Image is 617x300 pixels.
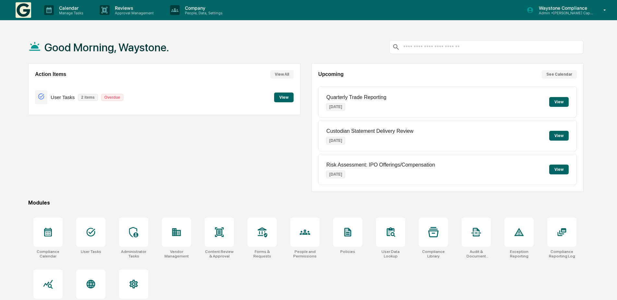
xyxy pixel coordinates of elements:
div: Exception Reporting [504,249,534,258]
p: Custodian Statement Delivery Review [326,128,414,134]
div: User Tasks [81,249,101,254]
p: [DATE] [326,137,345,144]
p: Approval Management [110,11,157,15]
div: Content Review & Approval [205,249,234,258]
h2: Upcoming [318,71,344,77]
p: [DATE] [326,103,345,111]
div: Modules [28,200,584,206]
h1: Good Morning, Waystone. [44,41,169,54]
div: People and Permissions [290,249,320,258]
div: Compliance Reporting Log [547,249,576,258]
div: Forms & Requests [248,249,277,258]
h2: Action Items [35,71,66,77]
button: View [549,97,569,107]
div: Compliance Library [419,249,448,258]
p: [DATE] [326,170,345,178]
button: View All [270,70,294,79]
button: View [274,93,294,102]
button: View [549,131,569,141]
p: Reviews [110,5,157,11]
div: Vendor Management [162,249,191,258]
div: Administrator Tasks [119,249,148,258]
img: logo [16,2,31,18]
p: Calendar [54,5,87,11]
div: User Data Lookup [376,249,405,258]
div: Audit & Document Logs [462,249,491,258]
p: 2 items [78,94,98,101]
div: Policies [340,249,355,254]
button: See Calendar [542,70,577,79]
p: Risk Assessment: IPO Offerings/Compensation [326,162,435,168]
p: Quarterly Trade Reporting [326,94,386,100]
p: People, Data, Settings [180,11,226,15]
p: Waystone Compliance [534,5,594,11]
p: Company [180,5,226,11]
button: View [549,165,569,174]
p: Overdue [101,94,124,101]
p: User Tasks [51,94,75,100]
a: View [274,94,294,100]
div: Compliance Calendar [33,249,63,258]
p: Admin • [PERSON_NAME] Capital [534,11,594,15]
p: Manage Tasks [54,11,87,15]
